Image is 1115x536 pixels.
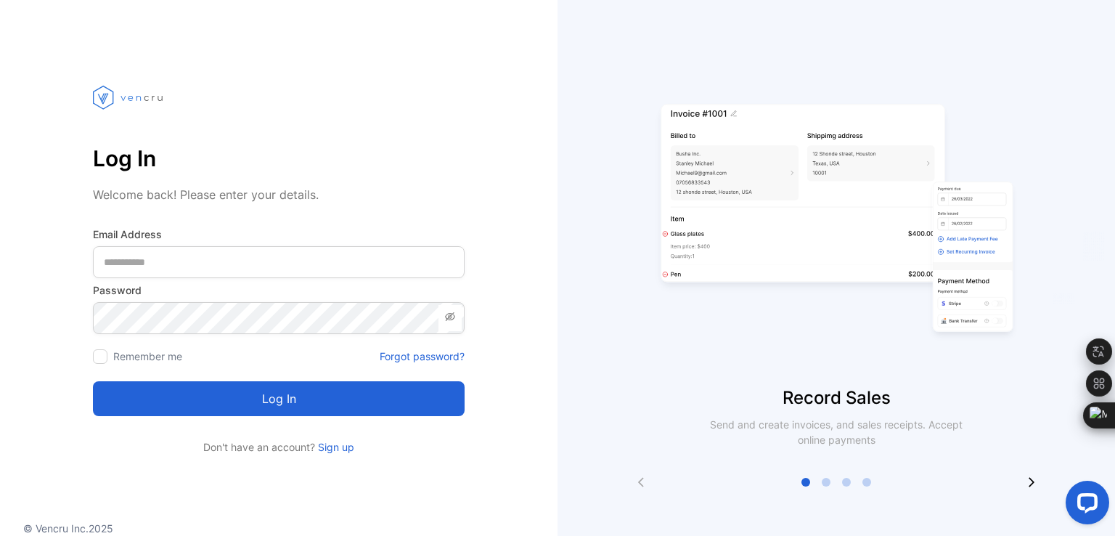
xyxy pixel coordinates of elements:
[93,283,465,298] label: Password
[93,381,465,416] button: Log in
[380,349,465,364] a: Forgot password?
[315,441,354,453] a: Sign up
[93,439,465,455] p: Don't have an account?
[93,58,166,137] img: vencru logo
[93,186,465,203] p: Welcome back! Please enter your details.
[1054,475,1115,536] iframe: LiveChat chat widget
[93,141,465,176] p: Log In
[655,58,1018,385] img: slider image
[697,417,976,447] p: Send and create invoices, and sales receipts. Accept online payments
[93,227,465,242] label: Email Address
[557,385,1115,411] p: Record Sales
[113,350,182,362] label: Remember me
